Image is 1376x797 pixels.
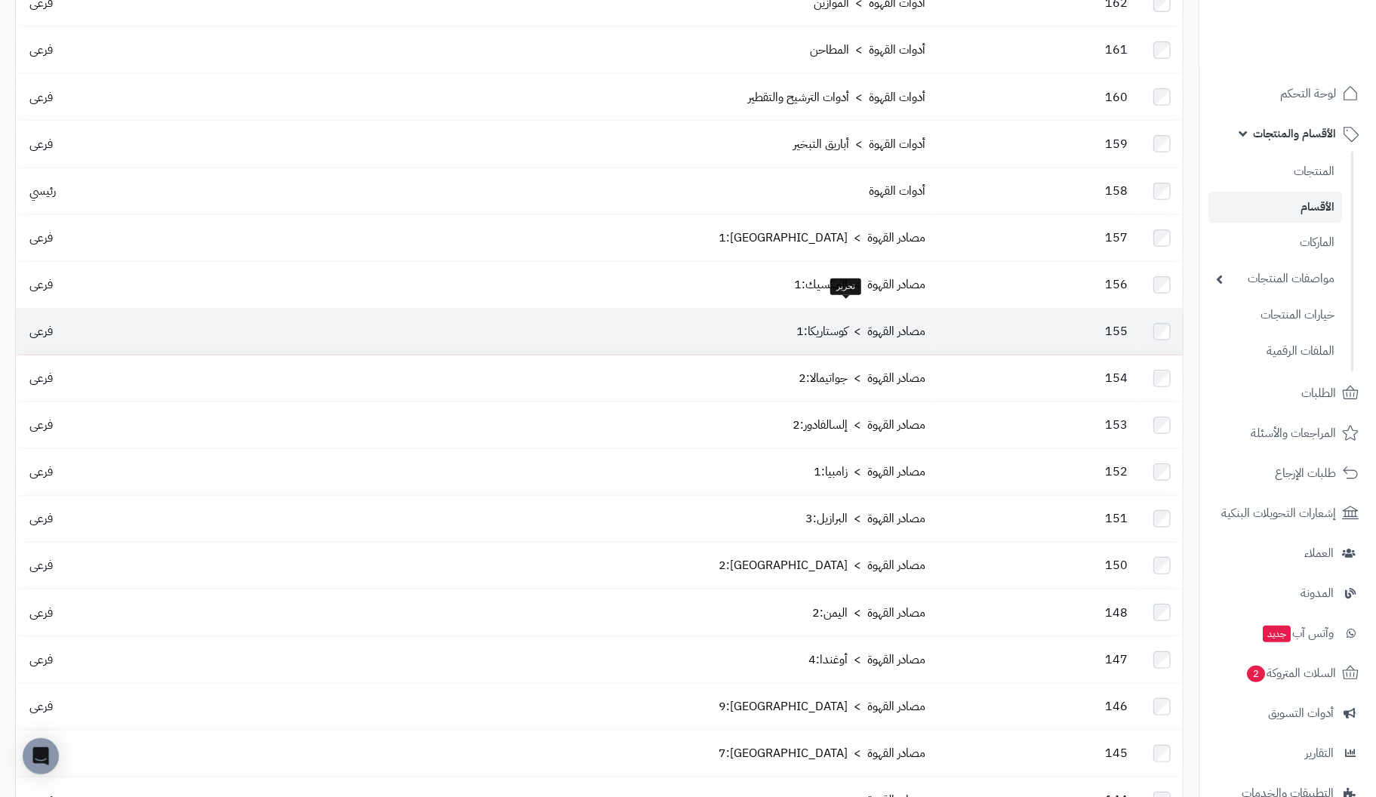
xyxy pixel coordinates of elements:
[22,229,60,247] span: فرعى
[22,463,60,481] span: فرعى
[1208,299,1342,331] a: خيارات المنتجات
[719,744,925,762] a: مصادر القهوة > [GEOGRAPHIC_DATA]:7
[1097,369,1135,387] span: 154
[1208,615,1367,651] a: وآتس آبجديد
[1208,263,1342,295] a: مواصفات المنتجات
[1097,651,1135,669] span: 147
[1097,88,1135,106] span: 160
[1208,735,1367,771] a: التقارير
[1301,383,1336,404] span: الطلبات
[1097,744,1135,762] span: 145
[812,604,925,622] a: مصادر القهوة > اليمن:2
[869,182,925,200] a: أدوات القهوة
[796,322,925,340] a: مصادر القهوة > كوستاريكا:1
[1263,626,1291,642] span: جديد
[805,509,925,528] a: مصادر القهوة > البرازيل:3
[1208,415,1367,451] a: المراجعات والأسئلة
[1261,623,1334,644] span: وآتس آب
[1304,543,1334,564] span: العملاء
[1097,229,1135,247] span: 157
[22,41,60,59] span: فرعى
[1253,123,1336,144] span: الأقسام والمنتجات
[22,697,60,715] span: فرعى
[830,278,861,295] div: تحرير
[1208,455,1367,491] a: طلبات الإرجاع
[22,369,60,387] span: فرعى
[1097,275,1135,294] span: 156
[1097,322,1135,340] span: 155
[1208,575,1367,611] a: المدونة
[719,229,925,247] a: مصادر القهوة > [GEOGRAPHIC_DATA]:1
[1097,697,1135,715] span: 146
[794,275,925,294] a: مصادر القهوة > المكسيك:1
[1221,503,1336,524] span: إشعارات التحويلات البنكية
[1245,663,1336,684] span: السلات المتروكة
[748,88,925,106] a: أدوات القهوة > أدوات الترشيح والتقطير
[814,463,925,481] a: مصادر القهوة > زامبيا:1
[1208,226,1342,259] a: الماركات
[1208,695,1367,731] a: أدوات التسويق
[1208,375,1367,411] a: الطلبات
[810,41,925,59] a: أدوات القهوة > المطاحن
[719,556,925,574] a: مصادر القهوة > [GEOGRAPHIC_DATA]:2
[793,416,925,434] a: مصادر القهوة > إلسالفادور:2
[22,416,60,434] span: فرعى
[22,509,60,528] span: فرعى
[1097,509,1135,528] span: 151
[1268,703,1334,724] span: أدوات التسويق
[22,604,60,622] span: فرعى
[22,556,60,574] span: فرعى
[808,651,925,669] a: مصادر القهوة > أوغندا:4
[1097,182,1135,200] span: 158
[1280,83,1336,104] span: لوحة التحكم
[1097,556,1135,574] span: 150
[793,135,925,153] a: أدوات القهوة > أباريق التبخير
[22,275,60,294] span: فرعى
[23,738,59,774] div: Open Intercom Messenger
[1273,27,1362,59] img: logo-2.png
[1097,416,1135,434] span: 153
[1246,665,1265,682] span: 2
[1097,604,1135,622] span: 148
[22,322,60,340] span: فرعى
[22,182,63,200] span: رئيسي
[22,651,60,669] span: فرعى
[1208,655,1367,691] a: السلات المتروكة2
[1208,495,1367,531] a: إشعارات التحويلات البنكية
[22,135,60,153] span: فرعى
[1208,75,1367,112] a: لوحة التحكم
[1305,743,1334,764] span: التقارير
[1097,135,1135,153] span: 159
[1097,463,1135,481] span: 152
[1208,535,1367,571] a: العملاء
[799,369,925,387] a: مصادر القهوة > جواتيمالا:2
[719,697,925,715] a: مصادر القهوة > [GEOGRAPHIC_DATA]:9
[1275,463,1336,484] span: طلبات الإرجاع
[22,744,60,762] span: فرعى
[1208,192,1342,223] a: الأقسام
[1097,41,1135,59] span: 161
[1301,583,1334,604] span: المدونة
[1251,423,1336,444] span: المراجعات والأسئلة
[1208,335,1342,368] a: الملفات الرقمية
[1208,155,1342,188] a: المنتجات
[22,88,60,106] span: فرعى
